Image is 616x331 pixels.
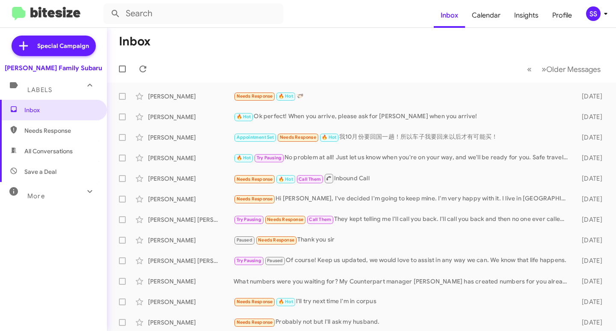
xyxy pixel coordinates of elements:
div: I'll try next time I'm in corpus [234,297,572,307]
span: Needs Response [237,319,273,325]
span: Inbox [24,106,97,114]
div: [PERSON_NAME] [148,318,234,327]
div: Inbound Call [234,173,572,184]
a: Calendar [465,3,507,28]
div: SS [586,6,601,21]
span: Needs Response [237,176,273,182]
div: [DATE] [572,154,609,162]
a: Insights [507,3,545,28]
span: Special Campaign [37,42,89,50]
div: [PERSON_NAME] [148,277,234,286]
div: They kept telling me I'll call you back. I'll call you back and then no one ever called me. I've ... [234,215,572,224]
div: [PERSON_NAME] [148,133,234,142]
span: 🔥 Hot [237,155,251,161]
span: Save a Deal [24,167,56,176]
span: Appointment Set [237,134,274,140]
div: [DATE] [572,318,609,327]
button: Previous [522,60,537,78]
div: [PERSON_NAME] [148,154,234,162]
div: [PERSON_NAME] [148,113,234,121]
a: Profile [545,3,579,28]
div: [DATE] [572,298,609,306]
div: [PERSON_NAME] [148,298,234,306]
div: [PERSON_NAME] [148,174,234,183]
span: 🔥 Hot [278,176,293,182]
span: Labels [27,86,52,94]
div: [DATE] [572,256,609,265]
span: Older Messages [546,65,601,74]
div: [DATE] [572,133,609,142]
div: What numbers were you waiting for? My Counterpart manager [PERSON_NAME] has created numbers for y... [234,277,572,286]
span: 🔥 Hot [237,114,251,119]
input: Search [104,3,283,24]
div: [PERSON_NAME] [PERSON_NAME] [148,215,234,224]
div: Thank you sir [234,235,572,245]
span: Needs Response [267,217,303,222]
div: 我10月份要回国一趟！所以车子我要回来以后才有可能买！ [234,132,572,142]
span: Paused [267,258,283,263]
span: Call Them [309,217,331,222]
span: Needs Response [237,93,273,99]
div: Ok perfect! When you arrive, please ask for [PERSON_NAME] when you arrive! [234,112,572,122]
div: [PERSON_NAME] [PERSON_NAME] [148,256,234,265]
div: [PERSON_NAME] Family Subaru [5,64,102,72]
span: More [27,192,45,200]
span: Try Pausing [257,155,281,161]
span: Try Pausing [237,258,261,263]
div: [DATE] [572,277,609,286]
button: Next [536,60,606,78]
span: Needs Response [258,237,294,243]
div: [DATE] [572,215,609,224]
div: No problem at all! Just let us know when you're on your way, and we'll be ready for you. Safe tra... [234,153,572,163]
h1: Inbox [119,35,151,48]
span: Paused [237,237,252,243]
span: » [542,64,546,75]
div: [PERSON_NAME] [148,236,234,245]
span: 🔥 Hot [322,134,336,140]
span: Needs Response [24,126,97,135]
span: « [527,64,532,75]
span: Call Them [299,176,321,182]
div: [PERSON_NAME] [148,195,234,203]
button: SS [579,6,607,21]
div: Of course! Keep us updated, we would love to assist in any way we can. We know that life happens. [234,256,572,265]
a: Special Campaign [12,36,96,56]
span: 🔥 Hot [278,93,293,99]
nav: Page navigation example [522,60,606,78]
span: All Conversations [24,147,73,155]
span: Needs Response [237,196,273,202]
div: Probably not but I'll ask my husband. [234,317,572,327]
div: [DATE] [572,236,609,245]
a: Inbox [434,3,465,28]
div: Hi [PERSON_NAME], I've decided I'm going to keep mine. I'm very happy with it. I live in [GEOGRAP... [234,194,572,204]
div: [DATE] [572,113,609,121]
span: Needs Response [237,299,273,304]
div: [DATE] [572,195,609,203]
span: Needs Response [280,134,316,140]
span: 🔥 Hot [278,299,293,304]
span: Try Pausing [237,217,261,222]
div: [DATE] [572,92,609,101]
div: [PERSON_NAME] [148,92,234,101]
div: 🫱🏻‍🫲🏿 [234,91,572,101]
div: [DATE] [572,174,609,183]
